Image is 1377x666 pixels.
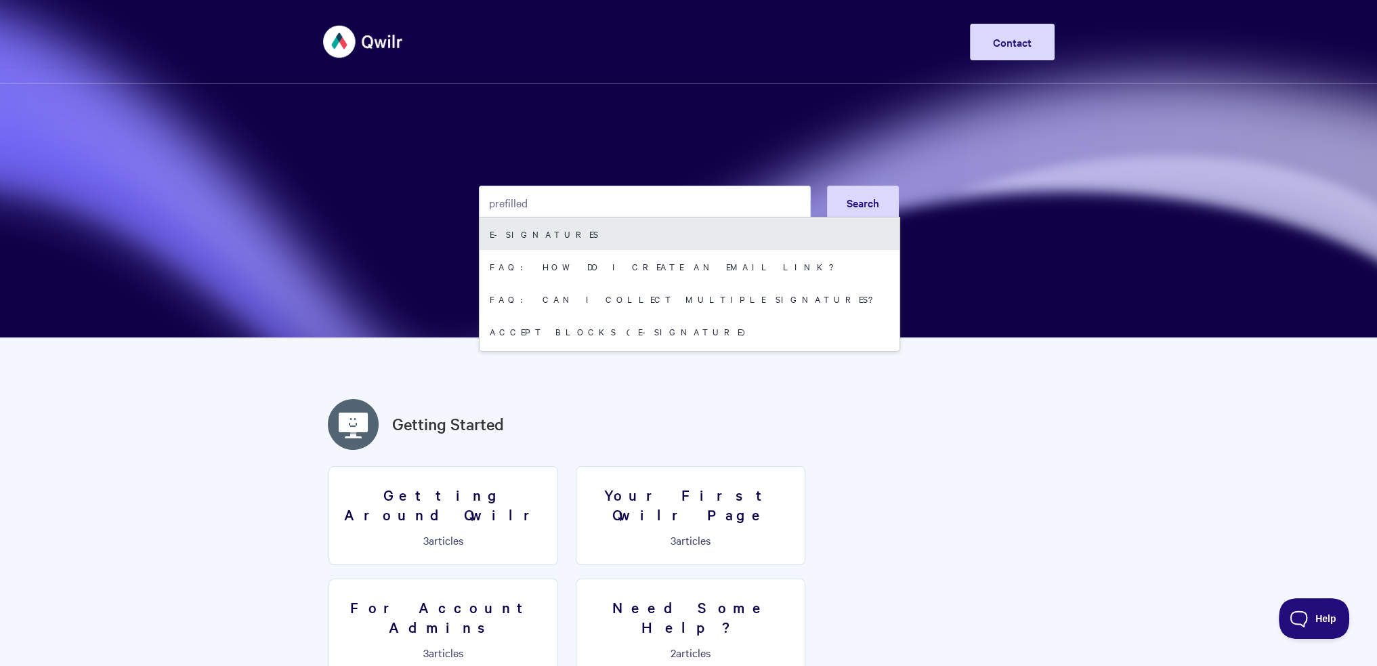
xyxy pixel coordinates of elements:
a: Contact [970,24,1055,60]
span: Search [847,195,879,210]
a: Getting Started [392,412,504,436]
span: 3 [423,645,429,660]
h3: For Account Admins [337,598,549,636]
p: articles [585,646,797,659]
a: FAQ: How do I create an email link? [480,250,899,283]
p: articles [337,534,549,546]
a: Getting Around Qwilr 3articles [329,466,558,565]
p: articles [337,646,549,659]
span: 3 [423,533,429,547]
a: FAQ: Can I collect multiple signatures? [480,283,899,315]
a: Your First Qwilr Page 3articles [576,466,805,565]
input: Search the knowledge base [479,186,811,220]
span: 3 [671,533,676,547]
img: Qwilr Help Center [323,16,404,67]
a: E-signatures [480,217,899,250]
p: articles [585,534,797,546]
span: 2 [671,645,676,660]
button: Search [827,186,899,220]
iframe: Toggle Customer Support [1279,598,1350,639]
h3: Getting Around Qwilr [337,485,549,524]
a: Accept Blocks (E-Signature) [480,315,899,348]
h3: Need Some Help? [585,598,797,636]
h3: Your First Qwilr Page [585,485,797,524]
